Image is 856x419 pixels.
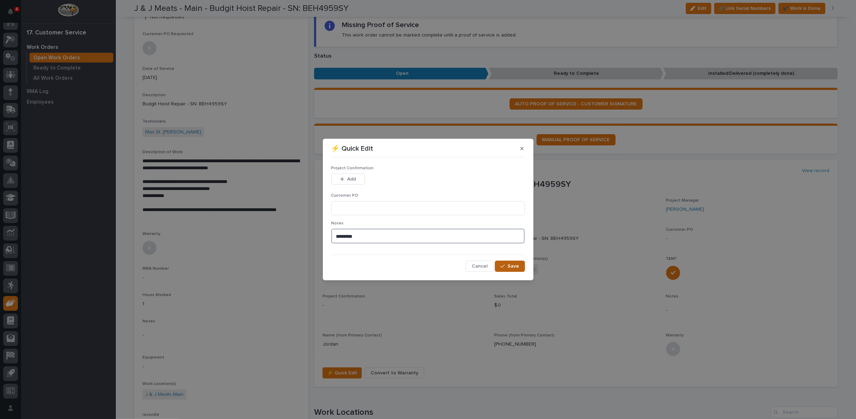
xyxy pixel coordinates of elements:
[331,194,359,198] span: Customer PO
[331,221,344,225] span: Notes
[331,166,374,170] span: Project Confirmation
[347,176,356,182] span: Add
[466,261,493,272] button: Cancel
[472,263,487,269] span: Cancel
[495,261,525,272] button: Save
[508,263,519,269] span: Save
[331,174,365,185] button: Add
[331,144,373,153] p: ⚡ Quick Edit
